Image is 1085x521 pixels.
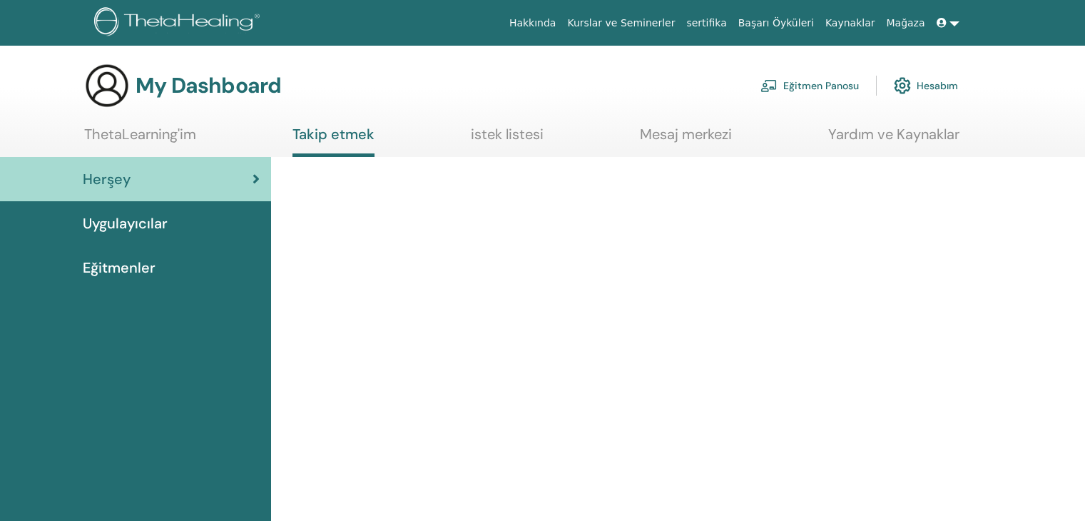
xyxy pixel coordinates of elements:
[640,126,732,153] a: Mesaj merkezi
[820,10,881,36] a: Kaynaklar
[880,10,930,36] a: Mağaza
[894,74,911,98] img: cog.svg
[894,70,958,101] a: Hesabım
[733,10,820,36] a: Başarı Öyküleri
[561,10,681,36] a: Kurslar ve Seminerler
[760,79,778,92] img: chalkboard-teacher.svg
[828,126,959,153] a: Yardım ve Kaynaklar
[136,73,281,98] h3: My Dashboard
[83,213,168,234] span: Uygulayıcılar
[83,168,131,190] span: Herşey
[471,126,544,153] a: istek listesi
[84,126,196,153] a: ThetaLearning'im
[84,63,130,108] img: generic-user-icon.jpg
[292,126,375,157] a: Takip etmek
[760,70,859,101] a: Eğitmen Panosu
[504,10,562,36] a: Hakkında
[681,10,732,36] a: sertifika
[83,257,156,278] span: Eğitmenler
[94,7,265,39] img: logo.png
